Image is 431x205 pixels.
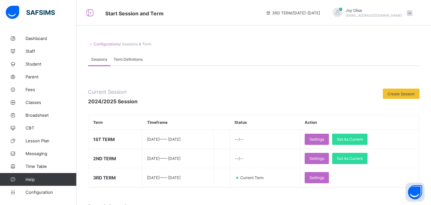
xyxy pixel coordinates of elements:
[309,175,324,180] span: Settings
[26,138,77,143] span: Lesson Plan
[26,74,77,79] span: Parent
[337,137,363,142] span: Set As Current
[26,151,77,156] span: Messaging
[26,36,77,41] span: Dashboard
[326,8,416,18] div: JoyOlise
[147,156,181,161] span: [DATE] —— [DATE]
[346,13,402,17] span: [EMAIL_ADDRESS][DOMAIN_NAME]
[93,137,115,142] span: 1ST TERM
[337,156,363,161] span: Set As Current
[93,42,120,46] a: Configurations
[26,113,77,118] span: Broadsheet
[88,115,142,130] th: Term
[230,130,300,149] td: --/--
[91,57,107,62] span: Sessions
[300,115,419,130] th: Action
[93,175,116,180] span: 3RD TERM
[26,100,77,105] span: Classes
[147,137,181,142] span: [DATE] —— [DATE]
[388,91,415,96] span: Create Session
[26,177,76,182] span: Help
[26,61,77,67] span: Student
[88,89,137,95] span: Current Session
[6,6,55,19] img: safsims
[309,156,324,161] span: Settings
[405,183,425,202] button: Open asap
[26,164,77,169] span: Time Table
[120,42,151,46] span: / Sessions & Term
[26,190,76,195] span: Configuration
[142,115,214,130] th: Timeframe
[93,156,116,161] span: 2ND TERM
[26,125,77,130] span: CBT
[309,137,324,142] span: Settings
[88,98,137,105] span: 2024/2025 Session
[105,10,164,17] span: Start Session and Term
[346,8,402,13] span: Joy Olise
[147,175,181,180] span: [DATE] —— [DATE]
[26,87,77,92] span: Fees
[240,175,267,180] span: Current Term
[26,49,77,54] span: Staff
[230,149,300,168] td: --/--
[114,57,143,62] span: Term Definitions
[230,115,300,130] th: Status
[266,11,320,15] span: session/term information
